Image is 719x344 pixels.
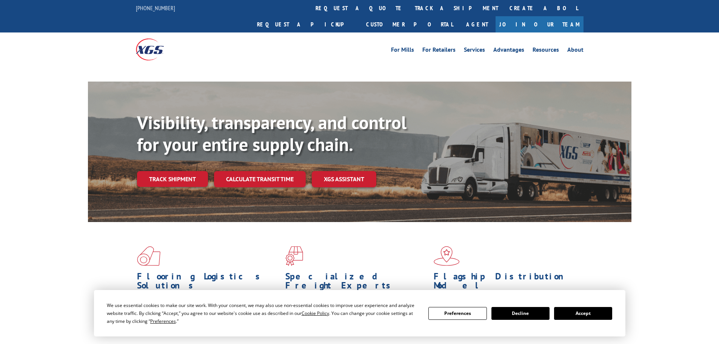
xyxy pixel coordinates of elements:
[567,47,584,55] a: About
[251,16,360,32] a: Request a pickup
[150,318,176,324] span: Preferences
[285,272,428,294] h1: Specialized Freight Experts
[554,307,612,320] button: Accept
[214,171,306,187] a: Calculate transit time
[533,47,559,55] a: Resources
[285,246,303,266] img: xgs-icon-focused-on-flooring-red
[391,47,414,55] a: For Mills
[136,4,175,12] a: [PHONE_NUMBER]
[464,47,485,55] a: Services
[94,290,625,336] div: Cookie Consent Prompt
[137,246,160,266] img: xgs-icon-total-supply-chain-intelligence-red
[428,307,487,320] button: Preferences
[434,246,460,266] img: xgs-icon-flagship-distribution-model-red
[434,272,576,294] h1: Flagship Distribution Model
[493,47,524,55] a: Advantages
[137,171,208,187] a: Track shipment
[360,16,459,32] a: Customer Portal
[496,16,584,32] a: Join Our Team
[137,272,280,294] h1: Flooring Logistics Solutions
[312,171,376,187] a: XGS ASSISTANT
[107,301,419,325] div: We use essential cookies to make our site work. With your consent, we may also use non-essential ...
[302,310,329,316] span: Cookie Policy
[137,111,406,156] b: Visibility, transparency, and control for your entire supply chain.
[459,16,496,32] a: Agent
[491,307,550,320] button: Decline
[422,47,456,55] a: For Retailers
